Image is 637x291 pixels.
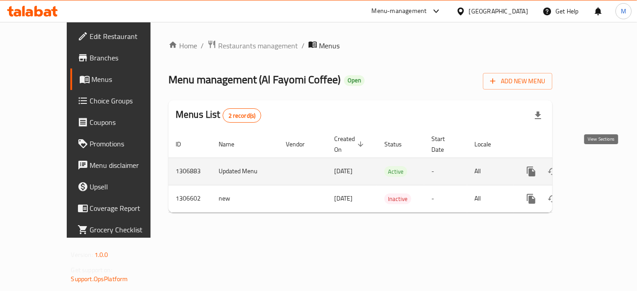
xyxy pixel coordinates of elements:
span: Coupons [90,117,166,128]
span: Menus [92,74,166,85]
span: 2 record(s) [223,111,261,120]
span: Locale [474,139,503,150]
span: ID [176,139,193,150]
td: new [211,185,279,212]
a: Upsell [70,176,173,197]
a: Grocery Checklist [70,219,173,240]
span: Upsell [90,181,166,192]
span: Menu management ( Al Fayomi Coffee ) [168,69,340,90]
li: / [301,40,305,51]
span: Inactive [384,194,411,204]
span: Get support on: [71,264,112,276]
span: Grocery Checklist [90,224,166,235]
a: Home [168,40,197,51]
td: 1306883 [168,158,211,185]
div: Active [384,166,407,177]
a: Coverage Report [70,197,173,219]
span: Created On [334,133,366,155]
div: [GEOGRAPHIC_DATA] [469,6,528,16]
td: 1306602 [168,185,211,212]
span: Edit Restaurant [90,31,166,42]
span: Coverage Report [90,203,166,214]
a: Menu disclaimer [70,154,173,176]
button: more [521,188,542,210]
a: Menus [70,68,173,90]
span: Choice Groups [90,95,166,106]
td: Updated Menu [211,158,279,185]
span: Name [219,139,246,150]
span: Add New Menu [490,76,545,87]
span: Promotions [90,138,166,149]
button: more [521,161,542,182]
a: Coupons [70,111,173,133]
a: Choice Groups [70,90,173,111]
h2: Menus List [176,108,261,123]
div: Menu-management [372,6,427,17]
span: Menu disclaimer [90,160,166,171]
li: / [201,40,204,51]
span: Menus [319,40,340,51]
th: Actions [513,131,614,158]
span: Open [344,77,365,84]
span: Vendor [286,139,316,150]
span: [DATE] [334,165,353,177]
span: Version: [71,249,93,261]
span: Active [384,167,407,177]
span: 1.0.0 [95,249,108,261]
span: Start Date [431,133,456,155]
td: All [467,185,513,212]
button: Change Status [542,188,564,210]
nav: breadcrumb [168,40,552,51]
td: - [424,185,467,212]
span: Restaurants management [218,40,298,51]
a: Edit Restaurant [70,26,173,47]
a: Branches [70,47,173,68]
button: Add New Menu [483,73,552,90]
span: M [621,6,626,16]
td: - [424,158,467,185]
a: Support.OpsPlatform [71,273,128,285]
span: Branches [90,52,166,63]
span: [DATE] [334,193,353,204]
div: Total records count [223,108,262,123]
a: Promotions [70,133,173,154]
td: All [467,158,513,185]
a: Restaurants management [207,40,298,51]
span: Status [384,139,413,150]
div: Export file [527,105,549,126]
button: Change Status [542,161,564,182]
table: enhanced table [168,131,614,213]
